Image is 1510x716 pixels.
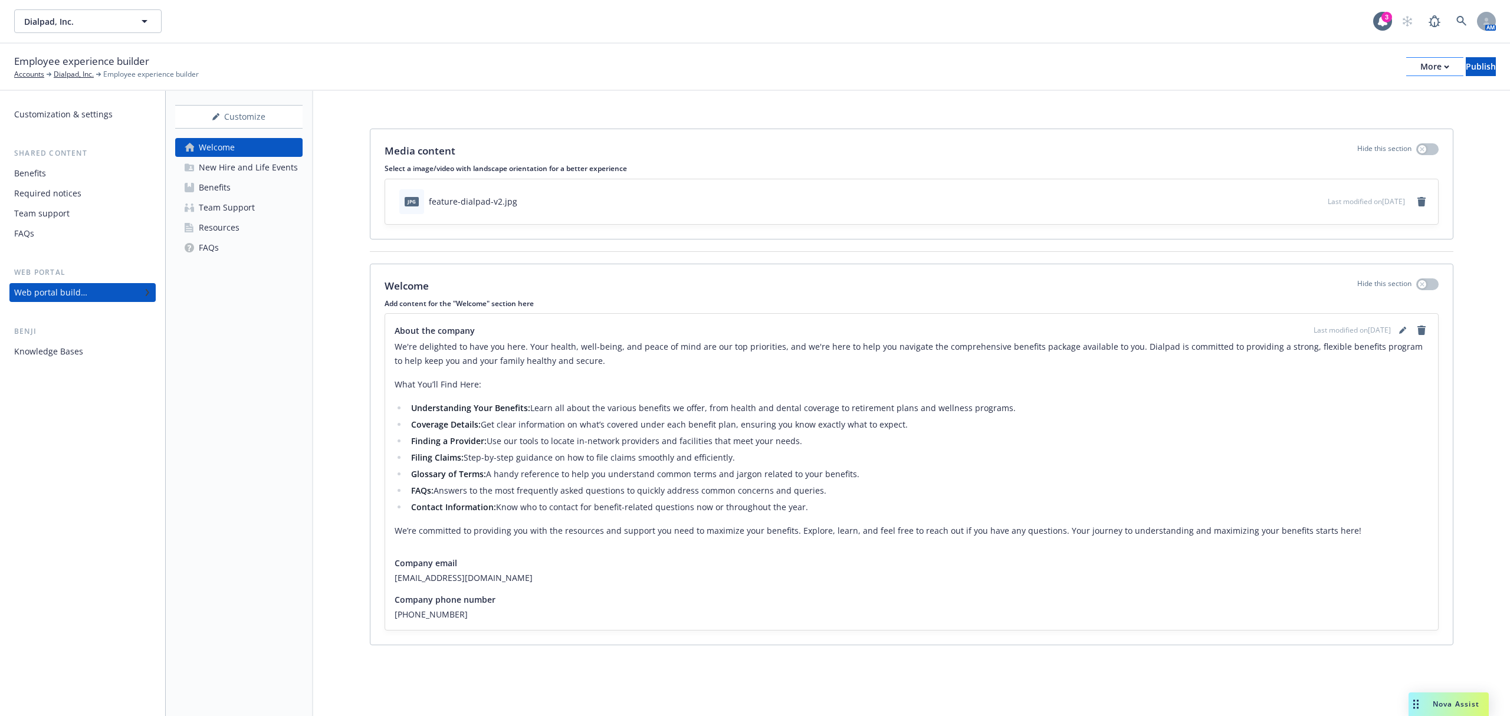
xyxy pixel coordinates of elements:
button: download file [1294,195,1303,208]
a: New Hire and Life Events [175,158,303,177]
a: Benefits [9,164,156,183]
div: Benefits [199,178,231,197]
p: Hide this section [1357,143,1411,159]
span: Employee experience builder [103,69,199,80]
span: Last modified on [DATE] [1314,325,1391,336]
div: Customize [175,106,303,128]
span: [PHONE_NUMBER] [395,608,1429,620]
span: Last modified on [DATE] [1328,196,1405,206]
li: Answers to the most frequently asked questions to quickly address common concerns and queries. [408,484,1429,498]
a: remove [1414,323,1429,337]
li: Use our tools to locate in-network providers and facilities that meet your needs. [408,434,1429,448]
button: Dialpad, Inc. [14,9,162,33]
li: A handy reference to help you understand common terms and jargon related to your benefits. [408,467,1429,481]
a: Start snowing [1396,9,1419,33]
button: Customize [175,105,303,129]
a: Team Support [175,198,303,217]
span: Company email [395,557,457,569]
strong: Finding a Provider: [411,435,487,446]
div: Benefits [14,164,46,183]
a: Dialpad, Inc. [54,69,94,80]
p: Welcome [385,278,429,294]
p: Select a image/video with landscape orientation for a better experience [385,163,1439,173]
li: Get clear information on what’s covered under each benefit plan, ensuring you know exactly what t... [408,418,1429,432]
a: remove [1414,195,1429,209]
li: Learn all about the various benefits we offer, from health and dental coverage to retirement plan... [408,401,1429,415]
a: Required notices [9,184,156,203]
a: FAQs [175,238,303,257]
a: Search [1450,9,1473,33]
div: Customization & settings [14,105,113,124]
div: Required notices [14,184,81,203]
a: Resources [175,218,303,237]
a: editPencil [1396,323,1410,337]
div: FAQs [199,238,219,257]
a: Report a Bug [1423,9,1446,33]
div: Team Support [199,198,255,217]
a: Team support [9,204,156,223]
a: Benefits [175,178,303,197]
span: Employee experience builder [14,54,149,69]
a: Knowledge Bases [9,342,156,361]
li: Know who to contact for benefit-related questions now or throughout the year. [408,500,1429,514]
span: [EMAIL_ADDRESS][DOMAIN_NAME] [395,572,1429,584]
button: More [1406,57,1463,76]
a: Web portal builder [9,283,156,302]
a: FAQs [9,224,156,243]
p: Hide this section [1357,278,1411,294]
div: New Hire and Life Events [199,158,298,177]
div: Resources [199,218,239,237]
strong: Understanding Your Benefits: [411,402,530,413]
span: Dialpad, Inc. [24,15,126,28]
strong: Contact Information: [411,501,496,513]
div: Shared content [9,147,156,159]
button: Publish [1466,57,1496,76]
button: Nova Assist [1409,692,1489,716]
a: Welcome [175,138,303,157]
strong: Filing Claims: [411,452,464,463]
div: Web portal [9,267,156,278]
div: FAQs [14,224,34,243]
p: Add content for the "Welcome" section here [385,298,1439,308]
strong: Coverage Details: [411,419,481,430]
div: More [1420,58,1449,75]
p: Media content [385,143,455,159]
p: We're delighted to have you here. Your health, well-being, and peace of mind are our top prioriti... [395,340,1429,368]
div: Web portal builder [14,283,87,302]
span: About the company [395,324,475,337]
strong: Glossary of Terms: [411,468,486,479]
button: preview file [1312,195,1323,208]
span: Company phone number [395,593,495,606]
a: Accounts [14,69,44,80]
span: jpg [405,197,419,206]
p: What You’ll Find Here: [395,377,1429,392]
div: Drag to move [1409,692,1423,716]
strong: FAQs: [411,485,434,496]
div: Publish [1466,58,1496,75]
div: Welcome [199,138,235,157]
p: We’re committed to providing you with the resources and support you need to maximize your benefit... [395,524,1429,538]
li: Step-by-step guidance on how to file claims smoothly and efficiently. [408,451,1429,465]
a: Customization & settings [9,105,156,124]
div: Team support [14,204,70,223]
div: Benji [9,326,156,337]
div: feature-dialpad-v2.jpg [429,195,517,208]
span: Nova Assist [1433,699,1479,709]
div: Knowledge Bases [14,342,83,361]
div: 3 [1381,12,1392,22]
